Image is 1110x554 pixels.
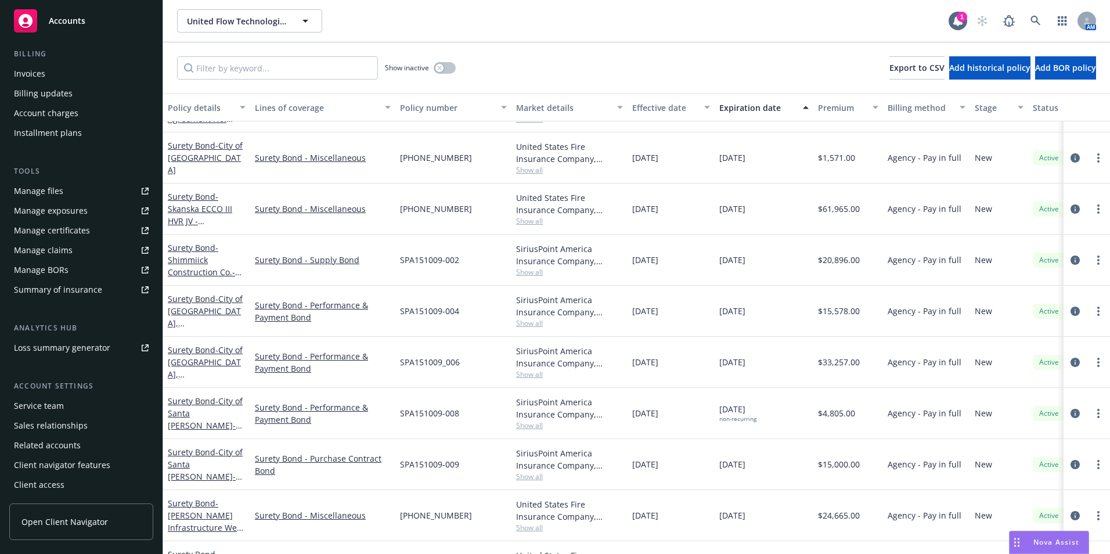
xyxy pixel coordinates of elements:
[385,63,429,73] span: Show inactive
[957,12,967,22] div: 1
[168,140,243,175] span: - City of [GEOGRAPHIC_DATA]
[883,93,970,121] button: Billing method
[888,254,961,266] span: Agency - Pay in full
[21,516,108,528] span: Open Client Navigator
[1033,537,1079,547] span: Nova Assist
[888,102,953,114] div: Billing method
[516,523,623,533] span: Show all
[187,15,287,27] span: United Flow Technologies
[168,191,241,251] a: Surety Bond
[632,407,658,419] span: [DATE]
[632,458,658,470] span: [DATE]
[400,305,459,317] span: SPA151009-004
[715,93,813,121] button: Expiration date
[9,166,153,177] div: Tools
[168,344,243,416] a: Surety Bond
[400,356,460,368] span: SPA151009_006
[719,356,745,368] span: [DATE]
[9,456,153,474] a: Client navigator features
[9,436,153,455] a: Related accounts
[1037,153,1061,163] span: Active
[632,509,658,521] span: [DATE]
[818,509,860,521] span: $24,665.00
[400,254,459,266] span: SPA151009-002
[1037,255,1061,265] span: Active
[9,124,153,142] a: Installment plans
[818,152,855,164] span: $1,571.00
[516,318,623,328] span: Show all
[168,102,233,114] div: Policy details
[818,458,860,470] span: $15,000.00
[1091,509,1105,523] a: more
[818,102,866,114] div: Premium
[14,261,69,279] div: Manage BORs
[255,102,378,114] div: Lines of coverage
[511,93,628,121] button: Market details
[177,56,378,80] input: Filter by keyword...
[1024,9,1047,33] a: Search
[888,203,961,215] span: Agency - Pay in full
[719,305,745,317] span: [DATE]
[1068,509,1082,523] a: circleInformation
[168,447,243,506] a: Surety Bond
[395,93,511,121] button: Policy number
[400,152,472,164] span: [PHONE_NUMBER]
[9,322,153,334] div: Analytics hub
[255,350,391,375] a: Surety Bond - Performance & Payment Bond
[813,93,883,121] button: Premium
[14,182,63,200] div: Manage files
[632,254,658,266] span: [DATE]
[628,93,715,121] button: Effective date
[888,305,961,317] span: Agency - Pay in full
[1091,253,1105,267] a: more
[516,498,623,523] div: United States Fire Insurance Company, [PERSON_NAME] & [PERSON_NAME] ([GEOGRAPHIC_DATA])
[9,380,153,392] div: Account settings
[1035,62,1096,73] span: Add BOR policy
[719,152,745,164] span: [DATE]
[516,267,623,277] span: Show all
[9,202,153,220] span: Manage exposures
[49,16,85,26] span: Accounts
[9,241,153,260] a: Manage claims
[1037,357,1061,368] span: Active
[516,165,623,175] span: Show all
[818,254,860,266] span: $20,896.00
[818,407,855,419] span: $4,805.00
[14,476,64,494] div: Client access
[516,345,623,369] div: SiriusPoint America Insurance Company, SiriusPoint
[14,416,88,435] div: Sales relationships
[14,84,73,103] div: Billing updates
[1091,406,1105,420] a: more
[9,261,153,279] a: Manage BORs
[719,403,756,423] span: [DATE]
[255,509,391,521] a: Surety Bond - Miscellaneous
[1010,531,1024,553] div: Drag to move
[14,339,110,357] div: Loss summary generator
[9,416,153,435] a: Sales relationships
[975,509,992,521] span: New
[975,407,992,419] span: New
[9,5,153,37] a: Accounts
[888,407,961,419] span: Agency - Pay in full
[516,243,623,267] div: SiriusPoint America Insurance Company, SiriusPoint
[1091,304,1105,318] a: more
[168,140,243,175] a: Surety Bond
[14,456,110,474] div: Client navigator features
[9,64,153,83] a: Invoices
[1068,458,1082,472] a: circleInformation
[255,401,391,426] a: Surety Bond - Performance & Payment Bond
[1068,304,1082,318] a: circleInformation
[516,396,623,420] div: SiriusPoint America Insurance Company, SiriusPoint
[975,203,992,215] span: New
[9,397,153,415] a: Service team
[14,241,73,260] div: Manage claims
[1068,202,1082,216] a: circleInformation
[1091,355,1105,369] a: more
[14,104,78,123] div: Account charges
[1037,306,1061,316] span: Active
[400,407,459,419] span: SPA151009-008
[632,305,658,317] span: [DATE]
[168,447,243,506] span: - City of Santa [PERSON_NAME]-Performance & Payment Bond
[9,339,153,357] a: Loss summary generator
[516,472,623,481] span: Show all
